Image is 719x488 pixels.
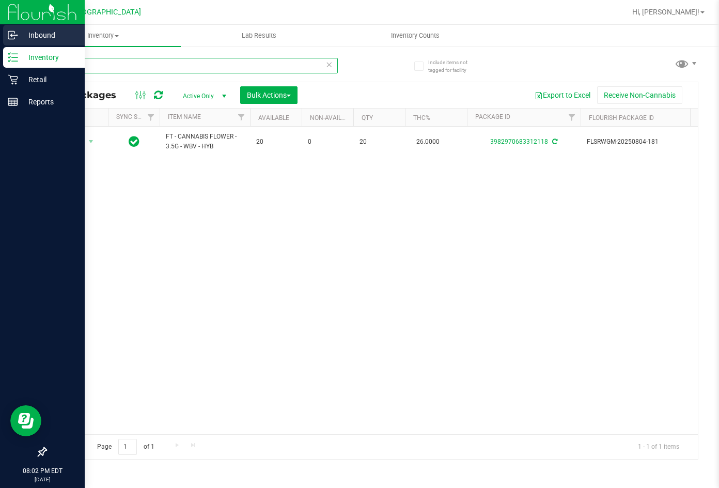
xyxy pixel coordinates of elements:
[85,134,98,149] span: select
[8,97,18,107] inline-svg: Reports
[18,96,80,108] p: Reports
[228,31,290,40] span: Lab Results
[630,439,687,454] span: 1 - 1 of 1 items
[597,86,682,104] button: Receive Non-Cannabis
[54,89,127,101] span: All Packages
[18,51,80,64] p: Inventory
[256,137,295,147] span: 20
[143,109,160,126] a: Filter
[5,466,80,476] p: 08:02 PM EDT
[632,8,699,16] span: Hi, [PERSON_NAME]!
[240,86,298,104] button: Bulk Actions
[118,439,137,455] input: 1
[25,25,181,47] a: Inventory
[8,74,18,85] inline-svg: Retail
[5,476,80,483] p: [DATE]
[308,137,347,147] span: 0
[326,58,333,71] span: Clear
[337,25,493,47] a: Inventory Counts
[8,52,18,63] inline-svg: Inventory
[45,58,338,73] input: Search Package ID, Item Name, SKU, Lot or Part Number...
[116,113,156,120] a: Sync Status
[168,113,201,120] a: Item Name
[528,86,597,104] button: Export to Excel
[18,73,80,86] p: Retail
[25,31,181,40] span: Inventory
[129,134,139,149] span: In Sync
[10,405,41,436] iframe: Resource center
[475,113,510,120] a: Package ID
[166,132,244,151] span: FT - CANNABIS FLOWER - 3.5G - WBV - HYB
[490,138,548,145] a: 3982970683312118
[411,134,445,149] span: 26.0000
[428,58,480,74] span: Include items not tagged for facility
[310,114,356,121] a: Non-Available
[88,439,163,455] span: Page of 1
[589,114,654,121] a: Flourish Package ID
[377,31,454,40] span: Inventory Counts
[18,29,80,41] p: Inbound
[551,138,557,145] span: Sync from Compliance System
[247,91,291,99] span: Bulk Actions
[8,30,18,40] inline-svg: Inbound
[564,109,581,126] a: Filter
[362,114,373,121] a: Qty
[233,109,250,126] a: Filter
[587,137,688,147] span: FLSRWGM-20250804-181
[181,25,337,47] a: Lab Results
[70,8,141,17] span: [GEOGRAPHIC_DATA]
[258,114,289,121] a: Available
[359,137,399,147] span: 20
[413,114,430,121] a: THC%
